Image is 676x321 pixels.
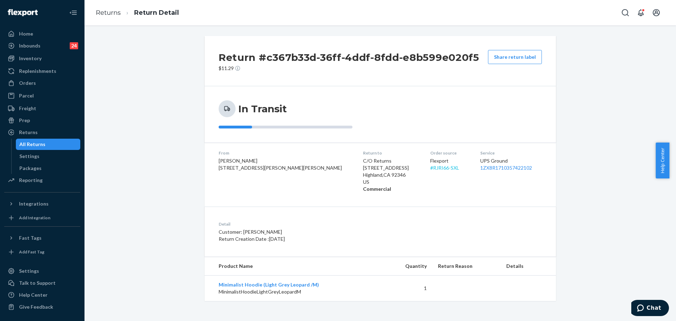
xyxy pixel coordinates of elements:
p: Return Creation Date : [DATE] [219,235,413,243]
dt: From [219,150,352,156]
th: Details [501,257,556,276]
a: Returns [4,127,80,138]
a: Packages [16,163,81,174]
strong: Commercial [363,186,391,192]
div: Give Feedback [19,303,53,310]
button: Open notifications [634,6,648,20]
button: Integrations [4,198,80,209]
div: Reporting [19,177,43,184]
dt: Service [480,150,542,156]
a: 1ZX8R1710357422102 [480,165,532,171]
dt: Return to [363,150,419,156]
div: Returns [19,129,38,136]
th: Product Name [205,257,384,276]
a: All Returns [16,139,81,150]
div: Orders [19,80,36,87]
button: Fast Tags [4,232,80,244]
span: UPS Ground [480,158,508,164]
div: Replenishments [19,68,56,75]
th: Quantity [384,257,433,276]
a: Orders [4,77,80,89]
div: Inventory [19,55,42,62]
a: Help Center [4,289,80,301]
a: Inventory [4,53,80,64]
p: $11.29 [219,65,479,72]
a: Settings [16,151,81,162]
a: Inbounds24 [4,40,80,51]
span: [PERSON_NAME] [STREET_ADDRESS][PERSON_NAME][PERSON_NAME] [219,158,342,171]
button: Give Feedback [4,301,80,313]
p: Highland , CA 92346 [363,171,419,178]
button: Help Center [656,143,669,178]
a: #RJRI66-SXL [430,165,459,171]
a: Replenishments [4,65,80,77]
div: Integrations [19,200,49,207]
p: US [363,178,419,185]
a: Reporting [4,175,80,186]
p: Customer: [PERSON_NAME] [219,228,413,235]
a: Return Detail [134,9,179,17]
p: MinimalistHoodieLightGreyLeopardM [219,288,378,295]
div: Fast Tags [19,234,42,241]
h2: Return #c367b33d-36ff-4ddf-8fdd-e8b599e020f5 [219,50,479,65]
div: Packages [19,165,42,172]
dt: Detail [219,221,413,227]
div: Prep [19,117,30,124]
a: Settings [4,265,80,277]
div: Settings [19,153,39,160]
button: Talk to Support [4,277,80,289]
div: Parcel [19,92,34,99]
a: Add Integration [4,212,80,224]
a: Add Fast Tag [4,246,80,258]
a: Home [4,28,80,39]
p: C/O Returns [363,157,419,164]
h3: In Transit [238,102,287,115]
td: 1 [384,276,433,301]
a: Parcel [4,90,80,101]
div: Help Center [19,291,48,298]
p: [STREET_ADDRESS] [363,164,419,171]
div: 24 [70,42,78,49]
div: All Returns [19,141,45,148]
button: Open account menu [649,6,663,20]
div: Settings [19,267,39,275]
div: Flexport [430,157,469,171]
dt: Order source [430,150,469,156]
div: Freight [19,105,36,112]
button: Open Search Box [618,6,632,20]
div: Add Integration [19,215,50,221]
div: Inbounds [19,42,40,49]
iframe: Opens a widget where you can chat to one of our agents [631,300,669,317]
img: Flexport logo [8,9,38,16]
th: Return Reason [432,257,501,276]
div: Add Fast Tag [19,249,44,255]
button: Share return label [488,50,542,64]
div: Talk to Support [19,279,56,287]
a: Minimalist Hoodie (Light Grey Leopard /M) [219,282,319,288]
button: Close Navigation [66,6,80,20]
div: Home [19,30,33,37]
a: Returns [96,9,121,17]
ol: breadcrumbs [90,2,184,23]
a: Prep [4,115,80,126]
a: Freight [4,103,80,114]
